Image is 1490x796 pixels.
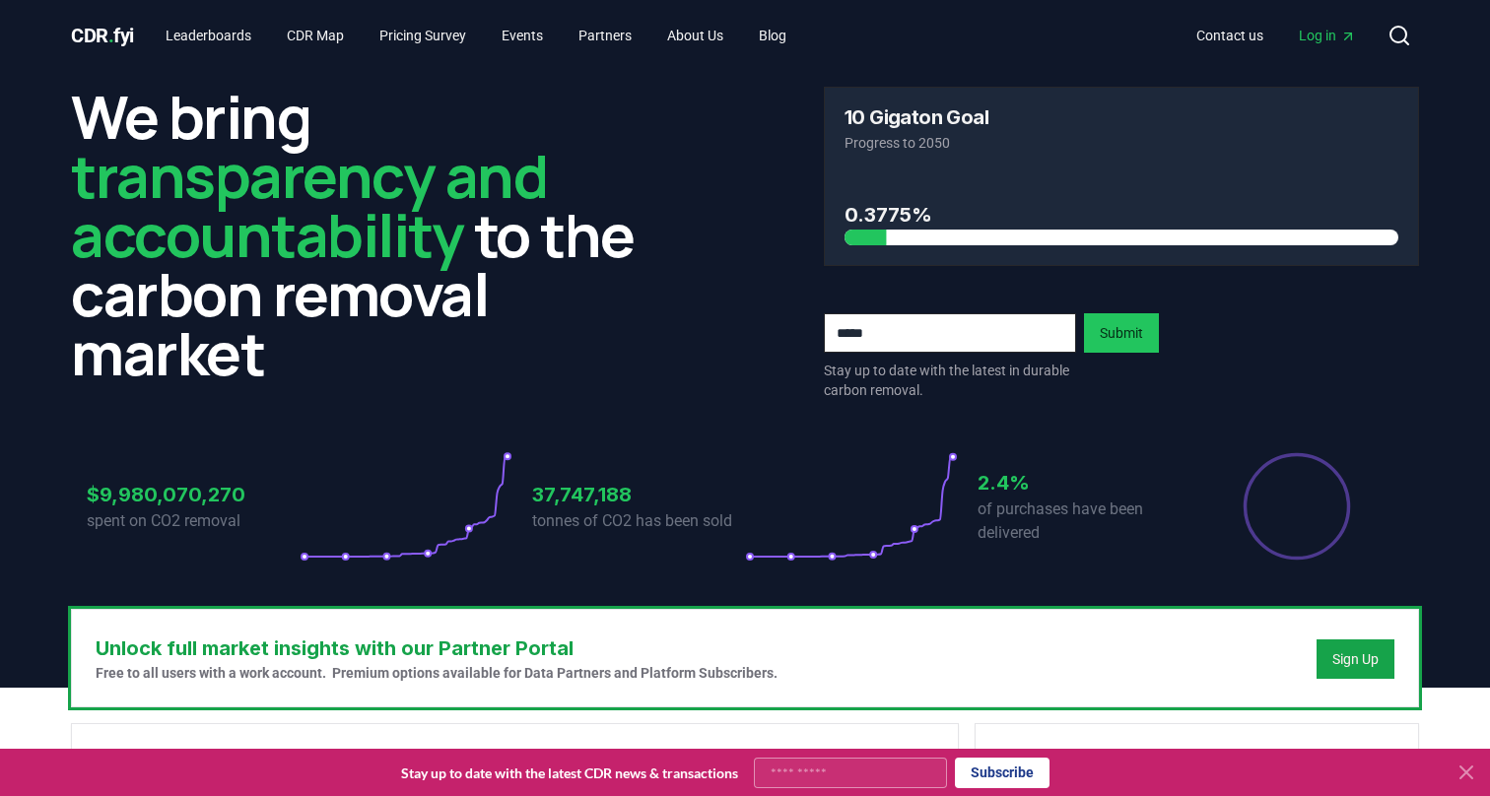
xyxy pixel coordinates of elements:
[1343,747,1398,770] a: View All
[92,744,938,773] h3: Key Metrics
[87,509,300,533] p: spent on CO2 removal
[96,663,778,683] p: Free to all users with a work account. Premium options available for Data Partners and Platform S...
[1283,18,1372,53] a: Log in
[845,107,988,127] h3: 10 Gigaton Goal
[978,497,1190,545] p: of purchases have been delivered
[1181,18,1279,53] a: Contact us
[1317,639,1394,679] button: Sign Up
[486,18,559,53] a: Events
[995,744,1131,773] h3: Leaderboards
[364,18,482,53] a: Pricing Survey
[87,480,300,509] h3: $9,980,070,270
[71,24,134,47] span: CDR fyi
[71,135,547,275] span: transparency and accountability
[845,200,1398,230] h3: 0.3775%
[532,509,745,533] p: tonnes of CO2 has been sold
[532,480,745,509] h3: 37,747,188
[1332,649,1379,669] a: Sign Up
[271,18,360,53] a: CDR Map
[845,133,1398,153] p: Progress to 2050
[108,24,114,47] span: .
[96,633,778,663] h3: Unlock full market insights with our Partner Portal
[651,18,739,53] a: About Us
[743,18,802,53] a: Blog
[1181,18,1372,53] nav: Main
[1299,26,1356,45] span: Log in
[71,87,666,382] h2: We bring to the carbon removal market
[563,18,647,53] a: Partners
[978,468,1190,497] h3: 2.4%
[71,22,134,49] a: CDR.fyi
[150,18,267,53] a: Leaderboards
[1242,451,1352,562] div: Percentage of sales delivered
[1084,313,1159,353] button: Submit
[824,361,1076,400] p: Stay up to date with the latest in durable carbon removal.
[150,18,802,53] nav: Main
